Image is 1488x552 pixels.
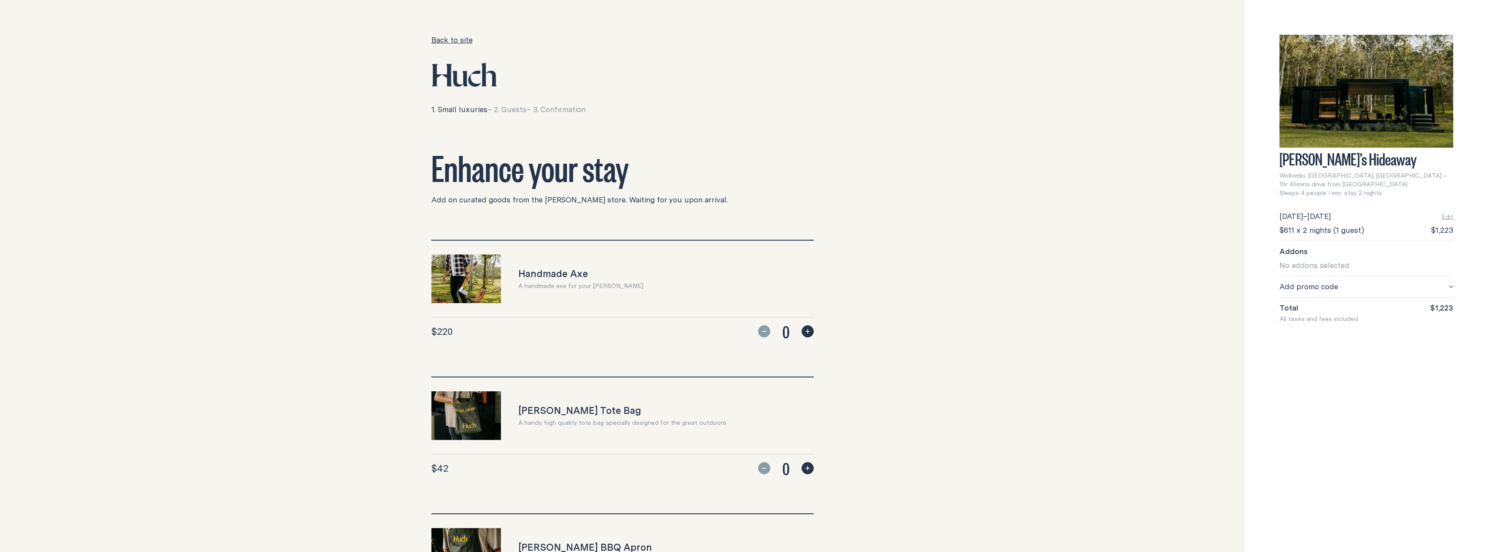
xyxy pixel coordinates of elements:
span: 0 [775,458,796,479]
a: Back to site [431,35,473,45]
span: $1,223 [1431,225,1453,235]
span: – [487,104,492,115]
span: Add promo code [1279,281,1338,292]
span: [DATE] [1279,211,1303,221]
span: 1. Small luxuries [431,104,487,115]
span: All taxes and fees included [1279,314,1358,323]
img: 33c818f6-3ce6-48c7-b4ad-d75a7700f09d.jpg [431,391,501,440]
h3: [PERSON_NAME]’s Hideaway [1279,153,1453,164]
span: $220 [431,325,453,337]
div: – [1279,211,1331,221]
button: Edit [1442,212,1453,221]
span: Addons [1279,246,1308,257]
span: 2. Guests [494,104,527,115]
p: A handy, high quality tote bag specially designed for the great outdoors [518,418,726,427]
p: A handmade axe for your [PERSON_NAME] [518,281,643,290]
span: No addons selected [1279,260,1349,271]
span: Wollombi, [GEOGRAPHIC_DATA], [GEOGRAPHIC_DATA] – 1hr 45mins drive from [GEOGRAPHIC_DATA] [1279,171,1453,188]
button: Add promo code [1279,281,1453,292]
h2: Enhance your stay [431,149,814,184]
span: $1,223 [1430,303,1453,313]
span: 3. Confirmation [533,104,586,115]
span: Sleeps 4 people • min. stay 2 nights [1279,188,1382,197]
span: $611 x 2 nights (1 guest) [1279,225,1364,235]
span: $42 [431,462,448,474]
p: Add on curated goods from the [PERSON_NAME] store. Waiting for you upon arrival. [431,195,814,205]
h3: [PERSON_NAME] Tote Bag [518,404,726,416]
span: – [527,104,531,115]
span: Total [1279,303,1298,313]
span: 0 [775,321,796,342]
h3: Handmade Axe [518,268,643,280]
img: 2a31b24e-2857-42ae-9b85-a8b17142b8d6.jpg [431,255,501,303]
span: [DATE] [1307,211,1331,221]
